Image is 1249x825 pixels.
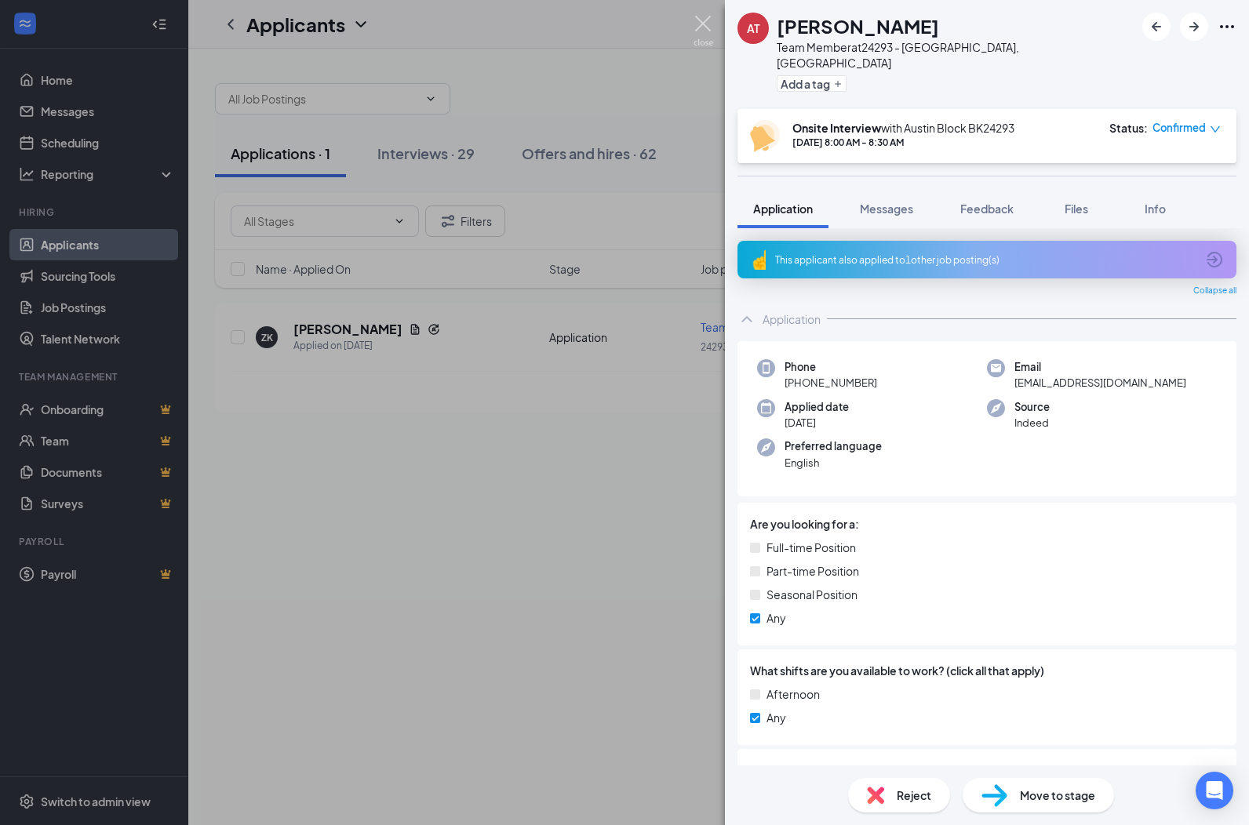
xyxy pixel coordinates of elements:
svg: Ellipses [1218,17,1236,36]
span: Files [1065,202,1088,216]
span: Email [1014,359,1186,375]
span: Messages [860,202,913,216]
div: with Austin Block BK24293 [792,120,1014,136]
svg: ArrowLeftNew [1147,17,1166,36]
span: [EMAIL_ADDRESS][DOMAIN_NAME] [1014,375,1186,391]
div: Application [763,311,821,327]
span: What shifts are you available to work? (click all that apply) [750,662,1044,679]
span: Preferred language [785,438,882,454]
span: Collapse all [1193,285,1236,297]
span: Any [767,709,786,726]
div: Open Intercom Messenger [1196,772,1233,809]
span: Any [767,609,786,627]
span: Info [1145,202,1166,216]
span: Applied date [785,399,849,415]
div: [DATE] 8:00 AM - 8:30 AM [792,136,1014,149]
span: down [1210,124,1221,135]
span: Indeed [1014,415,1050,431]
span: Have you ever worked for Cave Enterprises, Inc. or Burger King in the past? If so, which location... [750,761,1224,796]
span: Part-time Position [767,562,859,580]
div: This applicant also applied to 1 other job posting(s) [775,253,1196,267]
button: ArrowLeftNew [1142,13,1171,41]
span: [PHONE_NUMBER] [785,375,877,391]
span: Confirmed [1153,120,1206,136]
div: Team Member at 24293 - [GEOGRAPHIC_DATA], [GEOGRAPHIC_DATA] [777,39,1134,71]
svg: Plus [833,79,843,89]
span: Reject [897,787,931,804]
button: PlusAdd a tag [777,75,847,92]
span: Move to stage [1020,787,1095,804]
span: Application [753,202,813,216]
div: AT [747,20,759,36]
span: Seasonal Position [767,586,858,603]
svg: ArrowCircle [1205,250,1224,269]
b: Onsite Interview [792,121,881,135]
span: [DATE] [785,415,849,431]
span: Feedback [960,202,1014,216]
svg: ArrowRight [1185,17,1203,36]
h1: [PERSON_NAME] [777,13,939,39]
span: Full-time Position [767,539,856,556]
span: Source [1014,399,1050,415]
svg: ChevronUp [737,310,756,329]
span: English [785,455,882,471]
button: ArrowRight [1180,13,1208,41]
span: Are you looking for a: [750,515,859,532]
span: Afternoon [767,685,820,703]
span: Phone [785,359,877,375]
div: Status : [1109,120,1148,136]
